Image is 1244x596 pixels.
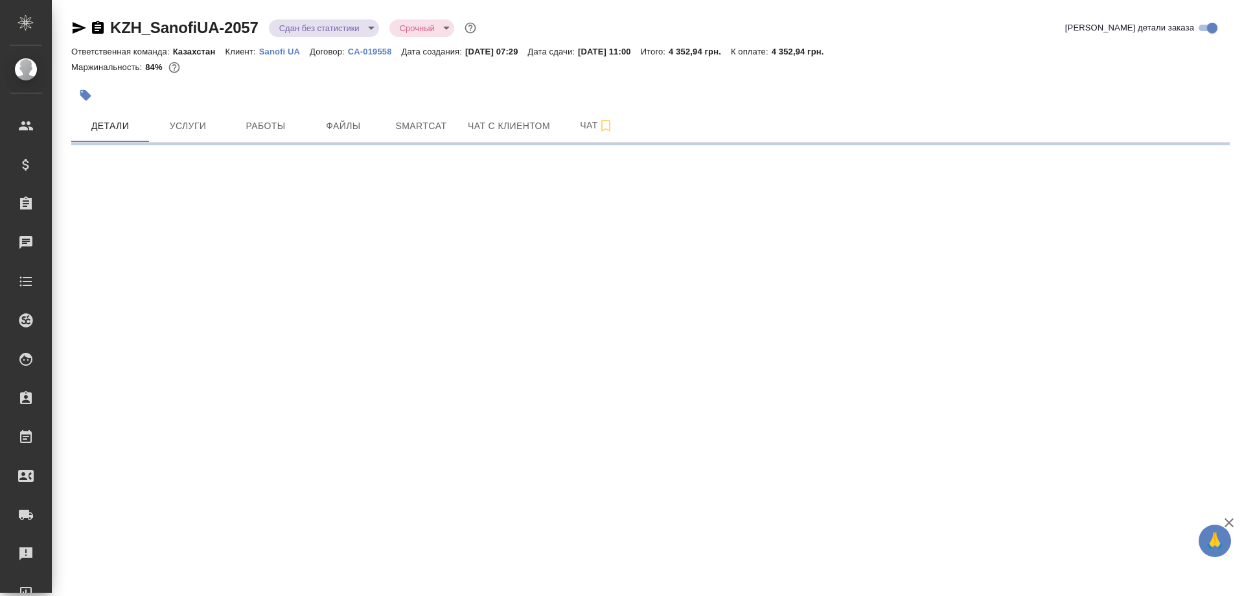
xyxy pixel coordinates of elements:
p: CA-019558 [348,47,402,56]
button: Добавить тэг [71,81,100,110]
a: KZH_SanofiUA-2057 [110,19,259,36]
p: Дата сдачи: [528,47,578,56]
p: Дата создания: [402,47,465,56]
p: К оплате: [731,47,772,56]
span: Услуги [157,118,219,134]
p: Договор: [310,47,348,56]
span: [PERSON_NAME] детали заказа [1065,21,1194,34]
div: Сдан без статистики [269,19,379,37]
button: 🙏 [1199,525,1231,557]
span: Чат с клиентом [468,118,550,134]
a: CA-019558 [348,45,402,56]
button: Скопировать ссылку [90,20,106,36]
button: 512.00 UAH; 160.00 RUB; [166,59,183,76]
span: Smartcat [390,118,452,134]
p: [DATE] 07:29 [465,47,528,56]
p: Казахстан [173,47,225,56]
p: Маржинальность: [71,62,145,72]
p: Клиент: [225,47,259,56]
p: 4 352,94 грн. [772,47,834,56]
span: 🙏 [1204,527,1226,554]
p: Итого: [641,47,669,56]
p: Ответственная команда: [71,47,173,56]
p: 4 352,94 грн. [669,47,731,56]
div: Сдан без статистики [389,19,454,37]
p: Sanofi UA [259,47,310,56]
a: Sanofi UA [259,45,310,56]
button: Скопировать ссылку для ЯМессенджера [71,20,87,36]
button: Срочный [396,23,439,34]
button: Сдан без статистики [275,23,363,34]
svg: Подписаться [598,118,614,134]
span: Детали [79,118,141,134]
span: Работы [235,118,297,134]
p: [DATE] 11:00 [578,47,641,56]
p: 84% [145,62,165,72]
span: Чат [566,117,628,134]
button: Доп статусы указывают на важность/срочность заказа [462,19,479,36]
span: Файлы [312,118,374,134]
